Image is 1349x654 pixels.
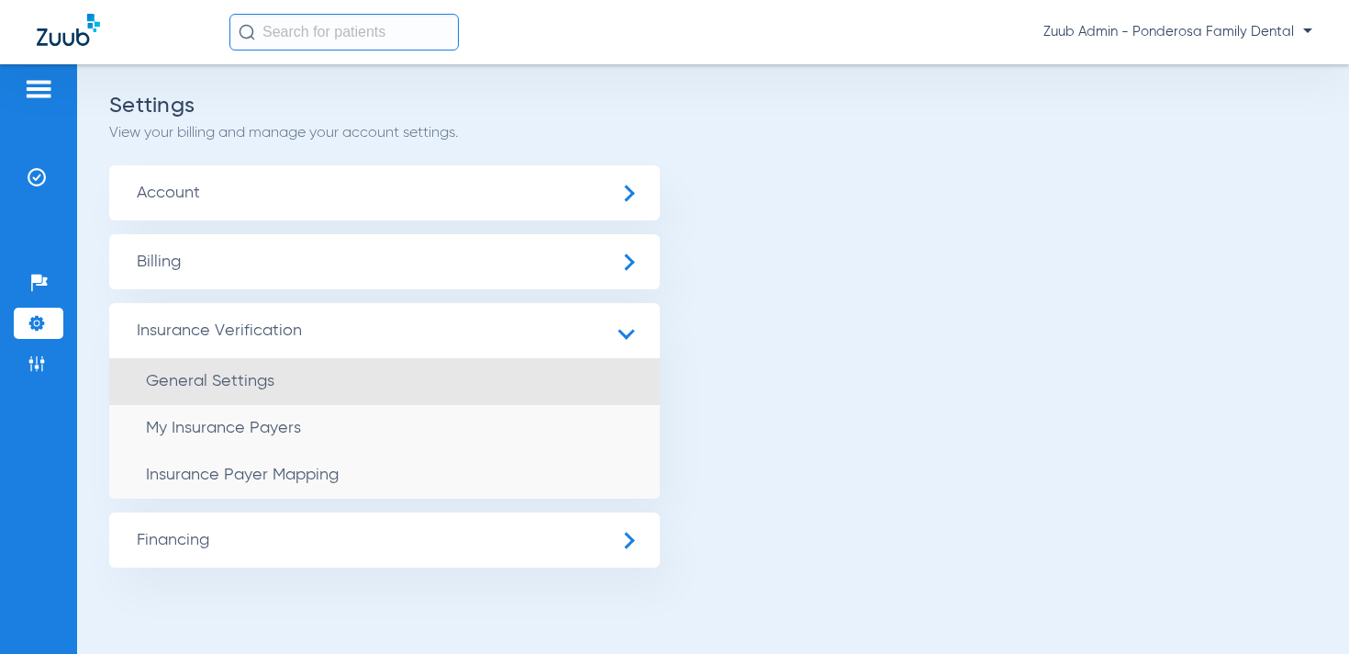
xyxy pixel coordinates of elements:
h2: Settings [109,96,1317,115]
img: Search Icon [239,24,255,40]
span: General Settings [146,373,274,389]
img: hamburger-icon [24,78,53,100]
span: My Insurance Payers [146,420,301,436]
span: Financing [109,513,660,568]
span: Account [109,165,660,220]
input: Search for patients [229,14,459,51]
span: Zuub Admin - Ponderosa Family Dental [1043,23,1312,41]
iframe: Chat Widget [1257,566,1349,654]
img: Zuub Logo [37,14,100,46]
span: Insurance Verification [109,303,660,358]
span: Billing [109,234,660,289]
p: View your billing and manage your account settings. [109,124,1317,142]
span: Insurance Payer Mapping [146,467,339,483]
